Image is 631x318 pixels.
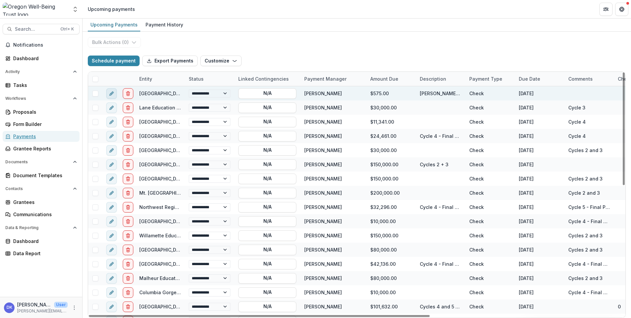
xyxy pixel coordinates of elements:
[123,230,133,241] button: delete
[3,222,80,233] button: Open Data & Reporting
[139,119,186,125] a: [GEOGRAPHIC_DATA]
[139,105,211,110] a: Lane Education Service District
[238,216,296,227] button: N/A
[465,228,515,243] div: Check
[300,72,366,86] div: Payment Manager
[568,175,603,182] div: Cycles 2 and 3
[568,260,610,267] div: Cycle 4 - Final Payment
[5,225,70,230] span: Data & Reporting
[3,40,80,50] button: Notifications
[238,188,296,198] button: N/A
[3,236,80,247] a: Dashboard
[17,308,68,314] p: [PERSON_NAME][EMAIL_ADDRESS][DOMAIN_NAME]
[123,273,133,284] button: delete
[3,131,80,142] a: Payments
[238,131,296,141] button: N/A
[13,82,74,89] div: Tasks
[515,243,564,257] div: [DATE]
[366,243,416,257] div: $80,000.00
[139,275,219,281] a: Malheur Education Service District
[139,176,186,181] a: [GEOGRAPHIC_DATA]
[5,160,70,164] span: Documents
[465,299,515,314] div: Check
[123,174,133,184] button: delete
[366,200,416,214] div: $32,296.00
[238,88,296,99] button: N/A
[88,20,140,29] div: Upcoming Payments
[515,72,564,86] div: Due Date
[139,162,186,167] a: [GEOGRAPHIC_DATA]
[304,133,342,139] div: [PERSON_NAME]
[366,299,416,314] div: $101,632.00
[13,172,74,179] div: Document Templates
[123,159,133,170] button: delete
[13,211,74,218] div: Communications
[13,250,74,257] div: Data Report
[515,172,564,186] div: [DATE]
[568,133,586,139] div: Cycle 4
[13,133,74,140] div: Payments
[304,218,342,225] div: [PERSON_NAME]
[304,161,342,168] div: [PERSON_NAME]
[304,175,342,182] div: [PERSON_NAME]
[139,290,237,295] a: Columbia Gorge Education Service District
[70,304,78,312] button: More
[599,3,613,16] button: Partners
[7,305,12,310] div: Danielle King
[139,247,186,253] a: [GEOGRAPHIC_DATA]
[515,75,544,82] div: Due Date
[54,302,68,308] p: User
[304,90,342,97] div: [PERSON_NAME]
[5,186,70,191] span: Contacts
[366,72,416,86] div: Amount Due
[123,259,133,269] button: delete
[143,20,186,29] div: Payment History
[515,143,564,157] div: [DATE]
[123,287,133,298] button: delete
[106,117,117,127] button: edit
[123,131,133,141] button: delete
[465,72,515,86] div: Payment Type
[238,273,296,284] button: N/A
[106,245,117,255] button: edit
[568,189,600,196] div: Cycle 2 and 3
[88,6,135,13] div: Upcoming payments
[3,157,80,167] button: Open Documents
[106,202,117,213] button: edit
[515,214,564,228] div: [DATE]
[564,72,614,86] div: Comments
[139,91,186,96] a: [GEOGRAPHIC_DATA]
[465,143,515,157] div: Check
[13,199,74,206] div: Grantees
[139,204,246,210] a: Northwest Regional Education Service District
[185,72,234,86] div: Status
[238,245,296,255] button: N/A
[106,159,117,170] button: edit
[515,115,564,129] div: [DATE]
[416,72,465,86] div: Description
[465,214,515,228] div: Check
[615,3,628,16] button: Get Help
[3,3,68,16] img: Oregon Well-Being Trust logo
[304,204,342,211] div: [PERSON_NAME]
[143,19,186,31] a: Payment History
[106,216,117,227] button: edit
[139,304,186,309] a: [GEOGRAPHIC_DATA]
[304,232,342,239] div: [PERSON_NAME]
[13,145,74,152] div: Grantee Reports
[15,26,56,32] span: Search...
[515,157,564,172] div: [DATE]
[238,202,296,213] button: N/A
[515,100,564,115] div: [DATE]
[3,170,80,181] a: Document Templates
[238,174,296,184] button: N/A
[465,129,515,143] div: Check
[123,202,133,213] button: delete
[3,93,80,104] button: Open Workflows
[238,102,296,113] button: N/A
[304,147,342,154] div: [PERSON_NAME]
[420,303,461,310] div: Cycles 4 and 5 - Final Payment
[123,245,133,255] button: delete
